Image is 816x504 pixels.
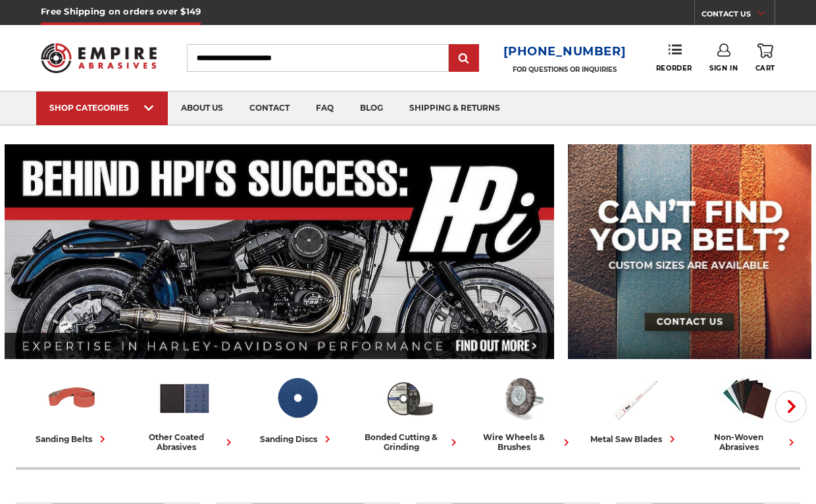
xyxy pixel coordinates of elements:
span: Cart [755,64,775,72]
a: CONTACT US [701,7,775,25]
a: blog [347,92,396,125]
a: contact [236,92,303,125]
p: FOR QUESTIONS OR INQUIRIES [503,65,626,74]
span: Sign In [709,64,738,72]
a: non-woven abrasives [696,371,798,452]
img: Sanding Discs [270,371,324,426]
a: bonded cutting & grinding [359,371,461,452]
a: shipping & returns [396,92,513,125]
a: [PHONE_NUMBER] [503,42,626,61]
div: sanding discs [260,432,334,446]
img: Banner for an interview featuring Horsepower Inc who makes Harley performance upgrades featured o... [5,144,554,359]
div: wire wheels & brushes [471,432,573,452]
a: Reorder [656,43,692,72]
a: faq [303,92,347,125]
img: Empire Abrasives [41,36,157,81]
a: Cart [755,43,775,72]
a: metal saw blades [584,371,686,446]
img: promo banner for custom belts. [568,144,811,359]
a: sanding belts [21,371,123,446]
a: wire wheels & brushes [471,371,573,452]
span: Reorder [656,64,692,72]
div: sanding belts [36,432,109,446]
div: other coated abrasives [134,432,236,452]
img: Wire Wheels & Brushes [495,371,549,426]
img: Other Coated Abrasives [157,371,212,426]
button: Next [775,391,807,422]
img: Metal Saw Blades [607,371,662,426]
div: SHOP CATEGORIES [49,103,155,113]
input: Submit [451,45,477,72]
div: metal saw blades [590,432,679,446]
img: Sanding Belts [45,371,99,426]
a: sanding discs [246,371,348,446]
a: about us [168,92,236,125]
div: non-woven abrasives [696,432,798,452]
img: Non-woven Abrasives [720,371,775,426]
img: Bonded Cutting & Grinding [382,371,437,426]
div: bonded cutting & grinding [359,432,461,452]
a: other coated abrasives [134,371,236,452]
